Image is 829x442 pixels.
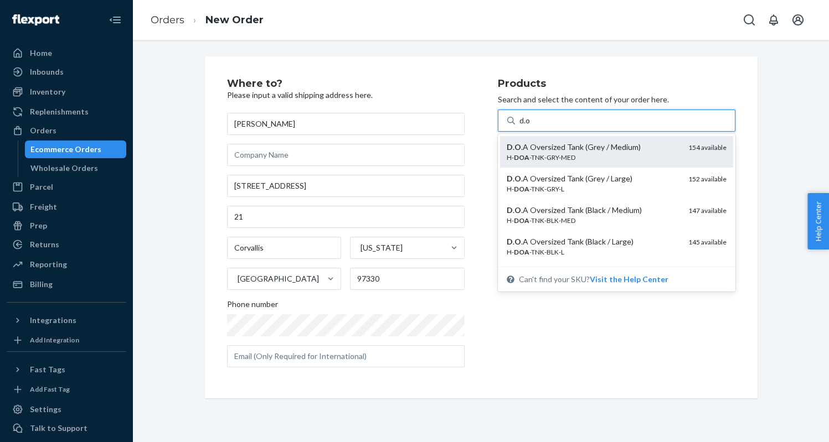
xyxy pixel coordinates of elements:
img: Flexport logo [12,14,59,25]
button: Close Navigation [104,9,126,31]
div: Freight [30,201,57,212]
a: New Order [205,14,264,26]
a: Parcel [7,178,126,196]
a: Wholesale Orders [25,159,127,177]
div: Inventory [30,86,65,97]
div: [GEOGRAPHIC_DATA] [238,273,319,284]
button: Open Search Box [738,9,760,31]
em: DOA [514,248,529,256]
div: H- -TNK-BLK-MED [507,216,679,225]
h2: Products [498,79,735,90]
a: Add Fast Tag [7,383,126,396]
span: 145 available [688,238,727,246]
em: DOA [514,216,529,225]
a: Replenishments [7,103,126,121]
a: Billing [7,275,126,293]
a: Orders [151,14,184,26]
button: Open notifications [763,9,785,31]
ol: breadcrumbs [142,4,272,37]
div: Parcel [30,181,53,193]
div: Add Integration [30,335,79,345]
div: Replenishments [30,106,89,117]
div: Home [30,48,52,59]
div: Reporting [30,259,67,270]
input: Street Address 2 (Optional) [227,206,465,228]
span: 152 available [688,175,727,183]
div: Ecommerce Orders [30,144,101,155]
span: Phone number [227,299,278,314]
div: . .A Oversized Tank (Grey / Medium) [507,142,679,153]
span: 147 available [688,206,727,215]
div: . .A Oversized Tank (Black / Medium) [507,205,679,216]
button: Help Center [807,193,829,249]
em: DOA [514,153,529,162]
div: Fast Tags [30,364,65,375]
div: Billing [30,279,53,290]
input: [US_STATE] [359,242,361,253]
input: Email (Only Required for International) [227,345,465,367]
em: O [514,174,521,183]
div: Prep [30,220,47,231]
a: Freight [7,198,126,216]
em: DOA [514,185,529,193]
a: Inventory [7,83,126,101]
em: D [507,142,513,152]
a: Add Integration [7,334,126,347]
div: Integrations [30,315,76,326]
em: O [514,237,521,246]
div: Wholesale Orders [30,163,98,174]
em: O [514,142,521,152]
div: H- -TNK-GRY-L [507,184,679,194]
div: Returns [30,239,59,250]
div: Talk to Support [30,423,87,434]
a: Prep [7,217,126,235]
button: D.O.A Oversized Tank (Grey / Medium)H-DOA-TNK-GRY-MED154 availableD.O.A Oversized Tank (Grey / La... [590,274,668,285]
div: Inbounds [30,66,64,77]
button: Fast Tags [7,361,126,378]
div: H- -TNK-GRY-MED [507,153,679,162]
div: Add Fast Tag [30,384,70,394]
em: D [507,174,513,183]
p: Search and select the content of your order here. [498,94,735,105]
a: Ecommerce Orders [25,141,127,158]
span: 154 available [688,143,727,152]
a: Returns [7,236,126,253]
em: O [514,205,521,215]
a: Orders [7,122,126,139]
a: Inbounds [7,63,126,81]
input: [GEOGRAPHIC_DATA] [236,273,238,284]
div: . .A Oversized Tank (Grey / Large) [507,173,679,184]
div: Orders [30,125,56,136]
div: H- -TNK-BLK-L [507,247,679,257]
em: D [507,205,513,215]
button: Open account menu [787,9,809,31]
a: Reporting [7,256,126,273]
h2: Where to? [227,79,465,90]
div: Settings [30,404,61,415]
a: Home [7,44,126,62]
div: [US_STATE] [361,242,403,253]
button: Integrations [7,311,126,329]
input: Street Address [227,175,465,197]
input: City [227,237,342,259]
em: D [507,237,513,246]
input: First & Last Name [227,113,465,135]
a: Settings [7,401,126,418]
a: Talk to Support [7,419,126,437]
p: Please input a valid shipping address here. [227,90,465,101]
input: Company Name [227,144,465,166]
input: D.O.A Oversized Tank (Grey / Medium)H-DOA-TNK-GRY-MED154 availableD.O.A Oversized Tank (Grey / La... [519,115,531,126]
div: . .A Oversized Tank (Black / Large) [507,236,679,247]
input: ZIP Code [350,268,465,290]
span: Can't find your SKU? [519,274,668,285]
